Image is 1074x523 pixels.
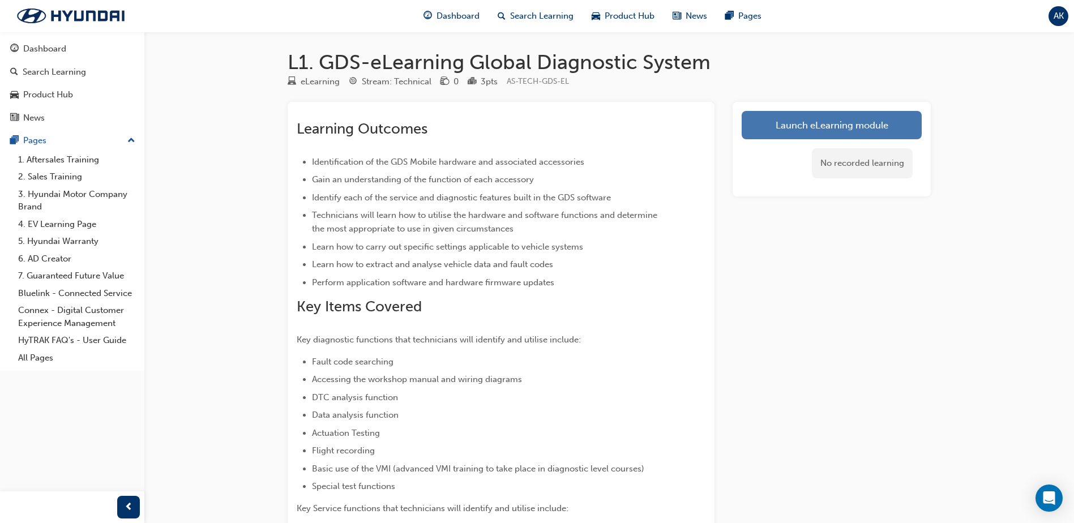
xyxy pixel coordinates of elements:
span: Data analysis function [312,410,399,420]
span: Key diagnostic functions that technicians will identify and utilise include: [297,335,581,345]
span: Pages [738,10,761,23]
span: Identification of the GDS Mobile hardware and associated accessories [312,157,584,167]
span: Technicians will learn how to utilise the hardware and software functions and determine the most ... [312,210,660,234]
div: No recorded learning [812,148,913,178]
span: Learn how to extract and analyse vehicle data and fault codes [312,259,553,269]
button: AK [1049,6,1068,26]
a: news-iconNews [664,5,716,28]
button: Pages [5,130,140,151]
span: pages-icon [10,136,19,146]
span: Basic use of the VMI (advanced VMI training to take place in diagnostic level courses) [312,464,644,474]
span: Fault code searching [312,357,393,367]
span: car-icon [10,90,19,100]
span: Gain an understanding of the function of each accessory [312,174,534,185]
span: Learning Outcomes [297,120,427,138]
span: AK [1054,10,1064,23]
span: Learning resource code [507,76,569,86]
a: 1. Aftersales Training [14,151,140,169]
div: Type [288,75,340,89]
span: Special test functions [312,481,395,491]
a: HyTRAK FAQ's - User Guide [14,332,140,349]
span: Perform application software and hardware firmware updates [312,277,554,288]
a: All Pages [14,349,140,367]
div: Search Learning [23,66,86,79]
span: podium-icon [468,77,476,87]
span: car-icon [592,9,600,23]
span: Flight recording [312,445,375,456]
a: 4. EV Learning Page [14,216,140,233]
a: 6. AD Creator [14,250,140,268]
a: 3. Hyundai Motor Company Brand [14,186,140,216]
span: pages-icon [725,9,734,23]
div: Stream [349,75,431,89]
span: money-icon [440,77,449,87]
span: Dashboard [437,10,480,23]
a: 2. Sales Training [14,168,140,186]
a: Bluelink - Connected Service [14,285,140,302]
span: search-icon [10,67,18,78]
div: Pages [23,134,46,147]
span: Product Hub [605,10,654,23]
span: News [686,10,707,23]
span: up-icon [127,134,135,148]
span: Accessing the workshop manual and wiring diagrams [312,374,522,384]
a: guage-iconDashboard [414,5,489,28]
span: Actuation Testing [312,428,380,438]
div: Price [440,75,459,89]
a: car-iconProduct Hub [583,5,664,28]
span: Search Learning [510,10,574,23]
span: Identify each of the service and diagnostic features built in the GDS software [312,192,611,203]
span: news-icon [673,9,681,23]
div: Dashboard [23,42,66,55]
div: 3 pts [481,75,498,88]
h1: L1. GDS-eLearning Global Diagnostic System [288,50,931,75]
span: guage-icon [423,9,432,23]
a: News [5,108,140,128]
a: 7. Guaranteed Future Value [14,267,140,285]
span: target-icon [349,77,357,87]
div: 0 [453,75,459,88]
span: learningResourceType_ELEARNING-icon [288,77,296,87]
a: 5. Hyundai Warranty [14,233,140,250]
span: Key Service functions that technicians will identify and utilise include: [297,503,568,513]
span: Key Items Covered [297,298,422,315]
span: guage-icon [10,44,19,54]
div: Points [468,75,498,89]
a: Dashboard [5,38,140,59]
a: search-iconSearch Learning [489,5,583,28]
div: News [23,112,45,125]
span: prev-icon [125,500,133,515]
a: pages-iconPages [716,5,771,28]
span: DTC analysis function [312,392,398,402]
span: Learn how to carry out specific settings applicable to vehicle systems [312,242,583,252]
a: Launch eLearning module [742,111,922,139]
a: Search Learning [5,62,140,83]
img: Trak [6,4,136,28]
span: search-icon [498,9,506,23]
div: eLearning [301,75,340,88]
span: news-icon [10,113,19,123]
a: Product Hub [5,84,140,105]
button: DashboardSearch LearningProduct HubNews [5,36,140,130]
div: Open Intercom Messenger [1036,485,1063,512]
div: Stream: Technical [362,75,431,88]
div: Product Hub [23,88,73,101]
a: Connex - Digital Customer Experience Management [14,302,140,332]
